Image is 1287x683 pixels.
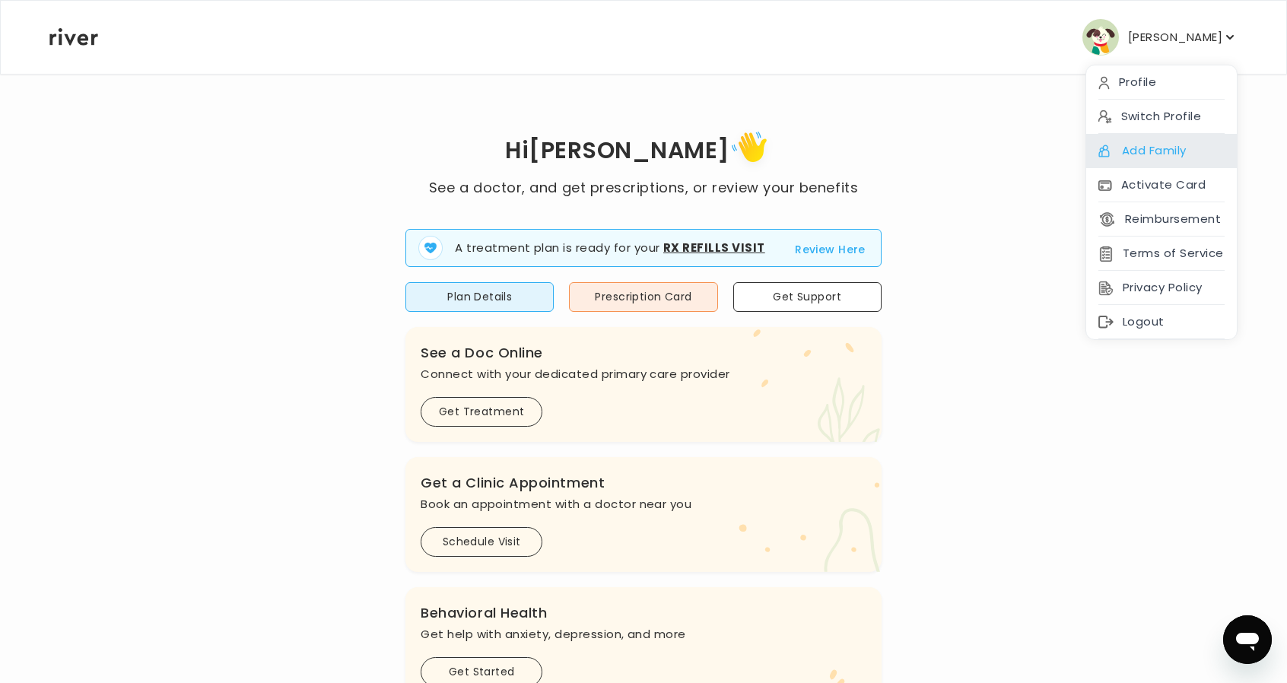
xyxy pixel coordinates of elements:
[569,282,717,312] button: Prescription Card
[455,240,765,257] p: A treatment plan is ready for your
[1086,65,1237,100] div: Profile
[421,364,866,385] p: Connect with your dedicated primary care provider
[733,282,882,312] button: Get Support
[1086,305,1237,339] div: Logout
[1086,134,1237,168] div: Add Family
[421,342,866,364] h3: See a Doc Online
[663,240,765,256] strong: Rx Refills Visit
[1082,19,1119,56] img: user avatar
[1128,27,1222,48] p: [PERSON_NAME]
[1086,100,1237,134] div: Switch Profile
[1086,237,1237,271] div: Terms of Service
[421,494,866,515] p: Book an appointment with a doctor near you
[1098,208,1221,230] button: Reimbursement
[1086,271,1237,305] div: Privacy Policy
[429,177,858,199] p: See a doctor, and get prescriptions, or review your benefits
[1086,168,1237,202] div: Activate Card
[421,624,866,645] p: Get help with anxiety, depression, and more
[1082,19,1238,56] button: user avatar[PERSON_NAME]
[429,126,858,177] h1: Hi [PERSON_NAME]
[795,240,866,259] button: Review Here
[421,472,866,494] h3: Get a Clinic Appointment
[405,282,554,312] button: Plan Details
[421,397,542,427] button: Get Treatment
[1223,615,1272,664] iframe: Button to launch messaging window
[421,602,866,624] h3: Behavioral Health
[421,527,542,557] button: Schedule Visit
